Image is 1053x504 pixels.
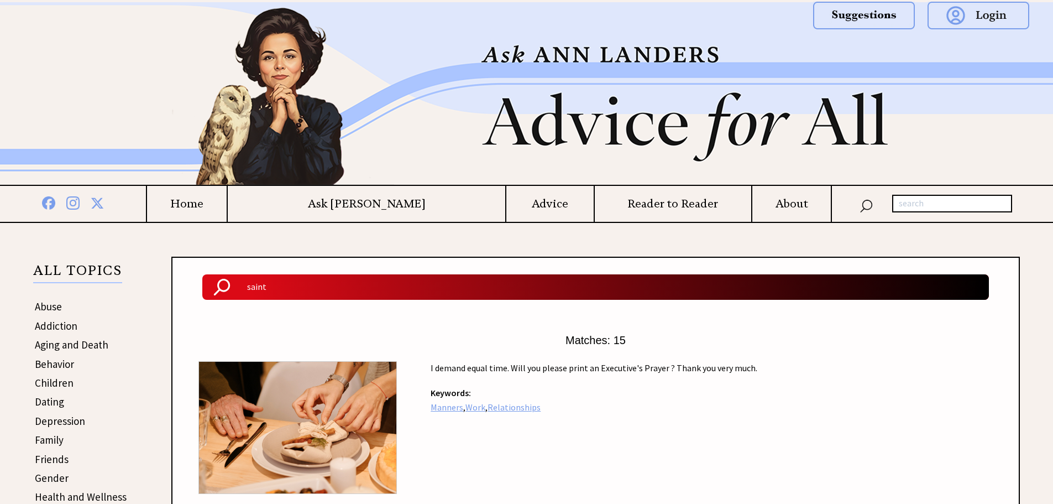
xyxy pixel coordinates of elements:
img: x%20blue.png [91,195,104,210]
a: Gender [35,471,69,485]
a: Work [465,402,485,413]
a: Health and Wellness [35,490,127,503]
a: Abuse [35,300,62,313]
a: Family [35,433,64,446]
center: Matches: 15 [198,334,993,347]
a: Ask [PERSON_NAME] [228,197,505,211]
img: login.png [928,2,1029,29]
a: Depression [35,414,85,428]
img: right_new2.png [925,2,930,185]
a: Aging and Death [35,338,108,351]
a: Friends [35,453,69,466]
a: Reader to Reader [595,197,752,211]
img: manners.jpg [198,361,397,494]
a: Dating [35,395,64,408]
img: facebook%20blue.png [42,194,55,210]
strong: Keywords: [431,387,471,398]
a: Relationships [488,402,541,413]
div: , , [431,401,993,414]
a: Manners [431,402,463,413]
a: Addiction [35,319,77,332]
img: Search [202,278,242,296]
input: Search Ann Landers [242,274,989,300]
a: I demand equal time. Will you please print an Executive's Prayer ? Thank you very much. [431,362,757,385]
a: Advice [506,197,594,211]
a: Behavior [35,357,74,371]
input: search [892,195,1012,212]
a: About [752,197,831,211]
p: ALL TOPICS [33,264,122,283]
img: header2b_v1.png [129,2,925,185]
img: search_nav.png [860,197,873,213]
img: instagram%20blue.png [66,194,80,210]
a: Children [35,376,74,389]
a: Home [147,197,227,211]
img: suggestions.png [813,2,915,29]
